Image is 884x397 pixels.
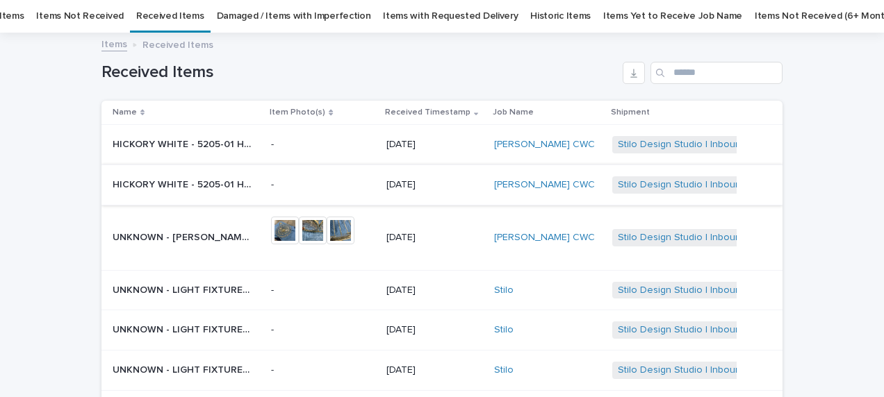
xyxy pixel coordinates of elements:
a: Stilo Design Studio | Inbound Shipment | 24024 [618,364,828,376]
tr: UNKNOWN - LIGHT FIXTURE SET OF 2 | 72944UNKNOWN - LIGHT FIXTURE SET OF 2 | 72944 -[DATE]Stilo Sti... [101,310,783,350]
a: [PERSON_NAME] CWC [494,139,595,151]
tr: UNKNOWN - LIGHT FIXTURE SET OF 2 | 72945UNKNOWN - LIGHT FIXTURE SET OF 2 | 72945 -[DATE]Stilo Sti... [101,270,783,310]
tr: UNKNOWN - [PERSON_NAME] | 72941UNKNOWN - [PERSON_NAME] | 72941 [DATE][PERSON_NAME] CWC Stilo Desi... [101,205,783,270]
tr: UNKNOWN - LIGHT FIXTURE | 72942UNKNOWN - LIGHT FIXTURE | 72942 -[DATE]Stilo Stilo Design Studio |... [101,350,783,391]
p: - [271,364,375,376]
h1: Received Items [101,62,617,83]
p: - [271,139,375,151]
a: Stilo [494,285,514,296]
a: Stilo Design Studio | Inbound Shipment | 24024 [618,324,828,336]
a: [PERSON_NAME] CWC [494,179,595,191]
p: Received Items [142,36,213,51]
p: [DATE] [386,364,482,376]
a: Items [101,35,127,51]
p: UNKNOWN - LIGHT FIXTURE SET OF 2 | 72944 [113,321,254,336]
a: [PERSON_NAME] CWC [494,232,595,244]
a: Stilo Design Studio | Inbound Shipment | 24058 [618,179,828,191]
p: [DATE] [386,324,482,336]
p: Shipment [611,105,650,120]
tr: HICKORY WHITE - 5205-01 HW CHAIR | 73137HICKORY WHITE - 5205-01 HW CHAIR | 73137 -[DATE][PERSON_N... [101,164,783,205]
a: Stilo Design Studio | Inbound Shipment | 24058 [618,139,828,151]
p: [DATE] [386,179,482,191]
p: UNKNOWN - LIGHT FIXTURE SET OF 2 | 72945 [113,282,254,296]
a: Stilo [494,364,514,376]
a: Stilo Design Studio | Inbound Shipment | 24024 [618,232,828,244]
p: Name [113,105,137,120]
p: Received Timestamp [385,105,470,120]
p: Item Photo(s) [270,105,325,120]
a: Stilo Design Studio | Inbound Shipment | 24024 [618,285,828,296]
p: - [271,324,375,336]
p: - [271,285,375,296]
p: [DATE] [386,285,482,296]
p: UNKNOWN - CHANDELIER | 72941 [113,229,254,244]
p: UNKNOWN - LIGHT FIXTURE | 72942 [113,362,254,376]
input: Search [650,62,783,84]
p: HICKORY WHITE - 5205-01 HW CHAIR | 73139 [113,136,254,151]
a: Stilo [494,324,514,336]
p: HICKORY WHITE - 5205-01 HW CHAIR | 73137 [113,176,254,191]
p: - [271,179,375,191]
p: [DATE] [386,139,482,151]
p: Job Name [493,105,534,120]
tr: HICKORY WHITE - 5205-01 HW CHAIR | 73139HICKORY WHITE - 5205-01 HW CHAIR | 73139 -[DATE][PERSON_N... [101,125,783,165]
p: [DATE] [386,232,482,244]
